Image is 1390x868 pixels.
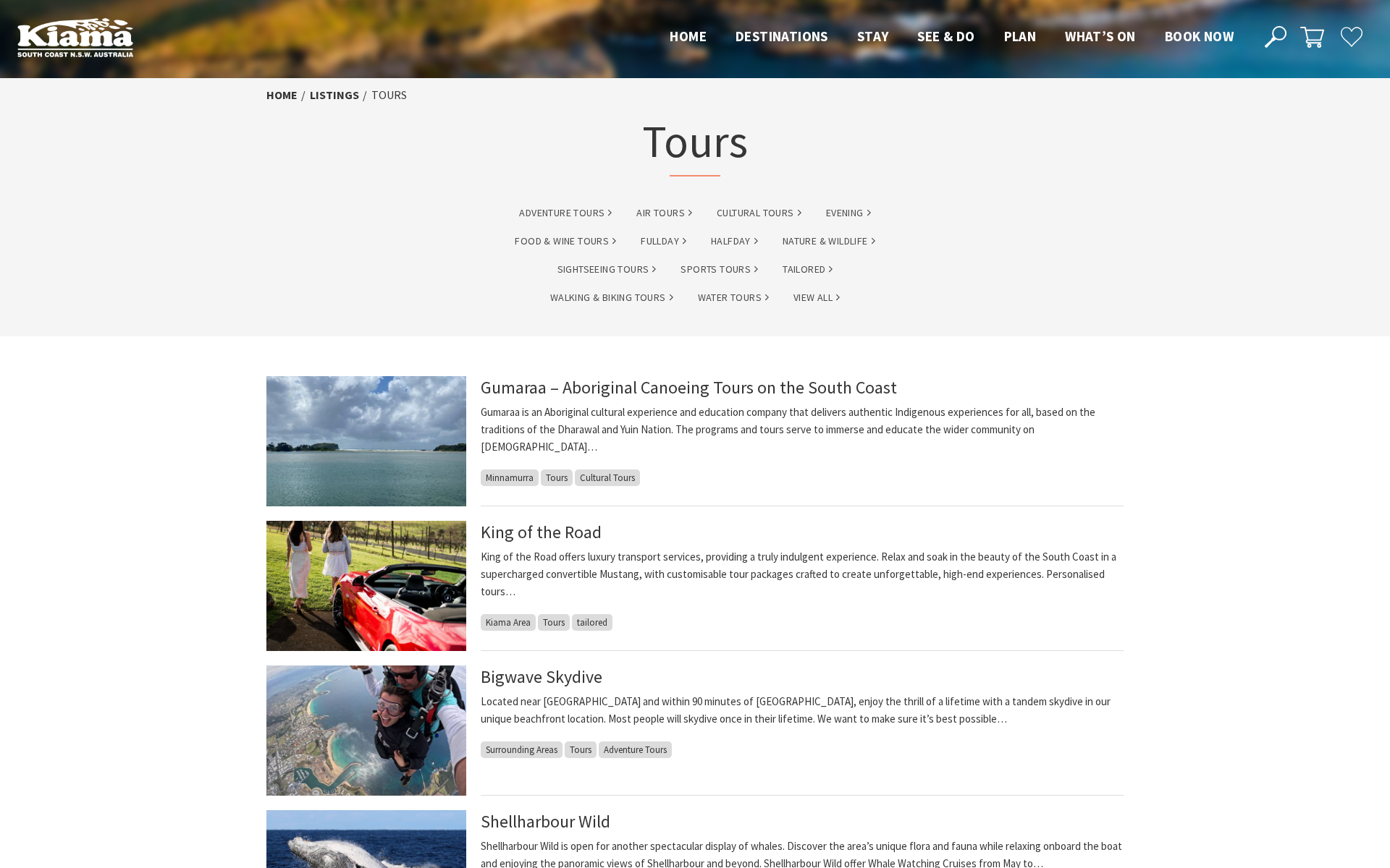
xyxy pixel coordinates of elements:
[481,548,1124,600] p: King of the Road offers luxury transport services, providing a truly indulgent experience. Relax ...
[793,289,840,306] a: View All
[641,233,686,250] a: fullday
[481,376,897,399] a: Gumaraa – Aboriginal Canoeing Tours on the South Coast
[857,27,889,45] span: Stay
[711,233,758,250] a: halfday
[572,614,612,631] span: tailored
[826,205,871,221] a: Evening
[481,521,602,543] a: King of the Road
[681,261,758,278] a: Sports Tours
[1065,27,1136,45] span: What’s On
[371,86,407,105] li: Tours
[481,810,610,833] a: Shellharbour Wild
[642,112,748,176] h1: Tours
[575,469,640,486] span: Cultural Tours
[917,27,974,45] span: See & Do
[783,261,833,278] a: tailored
[565,741,597,758] span: Tours
[266,88,298,103] a: Home
[557,261,657,278] a: Sightseeing Tours
[636,205,692,221] a: Air Tours
[655,25,1248,49] nav: Main Menu
[599,741,672,758] span: Adventure Tours
[481,741,563,758] span: Surrounding Areas
[670,27,707,45] span: Home
[17,17,133,57] img: Kiama Logo
[519,205,612,221] a: Adventure Tours
[1165,27,1234,45] span: Book now
[266,665,466,796] img: Bigwave Skydive
[1004,27,1037,45] span: Plan
[698,289,769,306] a: Water Tours
[481,693,1124,728] p: Located near [GEOGRAPHIC_DATA] and within 90 minutes of [GEOGRAPHIC_DATA], enjoy the thrill of a ...
[538,614,570,631] span: Tours
[481,469,539,486] span: Minnamurra
[736,27,828,45] span: Destinations
[310,88,359,103] a: listings
[717,205,801,221] a: Cultural Tours
[550,289,673,306] a: Walking & Biking Tours
[481,404,1124,456] p: Gumaraa is an Aboriginal cultural experience and education company that delivers authentic Indige...
[515,233,616,250] a: Food & Wine Tours
[541,469,573,486] span: Tours
[481,614,536,631] span: Kiama Area
[481,665,602,688] a: Bigwave Skydive
[783,233,875,250] a: Nature & Wildlife
[266,376,466,506] img: Minnamurra river gumaraa canoe tours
